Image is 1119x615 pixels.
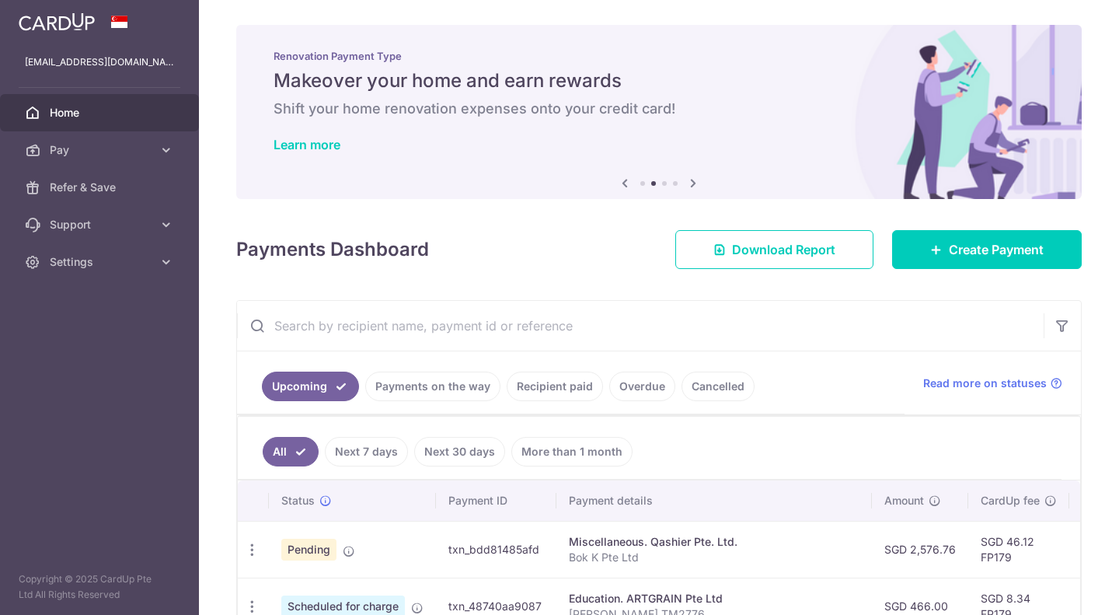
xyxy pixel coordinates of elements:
[50,180,152,195] span: Refer & Save
[414,437,505,466] a: Next 30 days
[569,534,859,550] div: Miscellaneous. Qashier Pte. Ltd.
[262,372,359,401] a: Upcoming
[1020,568,1103,607] iframe: Opens a widget where you can find more information
[274,50,1044,62] p: Renovation Payment Type
[507,372,603,401] a: Recipient paid
[50,254,152,270] span: Settings
[365,372,500,401] a: Payments on the way
[263,437,319,466] a: All
[50,105,152,121] span: Home
[281,493,315,508] span: Status
[609,372,675,401] a: Overdue
[923,376,1062,391] a: Read more on statuses
[884,493,924,508] span: Amount
[274,68,1044,93] h5: Makeover your home and earn rewards
[436,521,556,578] td: txn_bdd81485afd
[25,54,174,70] p: [EMAIL_ADDRESS][DOMAIN_NAME]
[436,480,556,521] th: Payment ID
[19,12,95,31] img: CardUp
[50,217,152,232] span: Support
[569,591,859,606] div: Education. ARTGRAIN Pte Ltd
[569,550,859,565] p: Bok K Pte Ltd
[968,521,1069,578] td: SGD 46.12 FP179
[50,142,152,158] span: Pay
[274,100,1044,118] h6: Shift your home renovation expenses onto your credit card!
[675,230,873,269] a: Download Report
[892,230,1082,269] a: Create Payment
[556,480,872,521] th: Payment details
[236,236,429,264] h4: Payments Dashboard
[872,521,968,578] td: SGD 2,576.76
[281,539,336,561] span: Pending
[981,493,1040,508] span: CardUp fee
[732,240,835,259] span: Download Report
[923,376,1047,391] span: Read more on statuses
[325,437,408,466] a: Next 7 days
[949,240,1044,259] span: Create Payment
[274,137,340,152] a: Learn more
[236,25,1082,199] img: Renovation banner
[511,437,633,466] a: More than 1 month
[682,372,755,401] a: Cancelled
[237,301,1044,351] input: Search by recipient name, payment id or reference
